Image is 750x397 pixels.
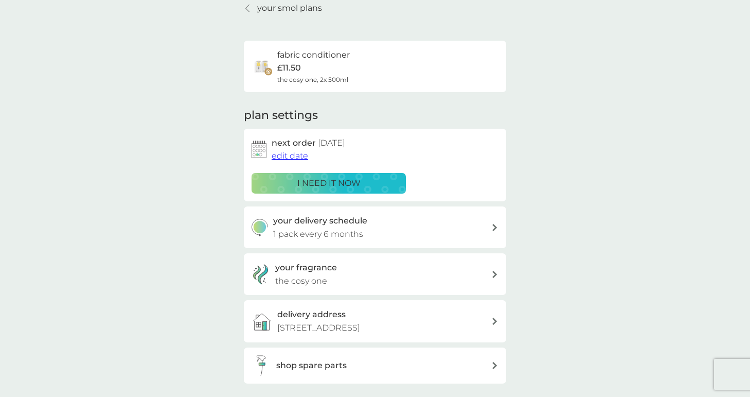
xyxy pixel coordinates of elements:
[272,136,345,150] h2: next order
[275,261,337,274] h3: your fragrance
[272,151,308,161] span: edit date
[244,348,506,384] button: shop spare parts
[244,206,506,248] button: your delivery schedule1 pack every 6 months
[257,2,322,15] p: your smol plans
[244,2,322,15] a: your smol plans
[277,308,346,321] h3: delivery address
[297,177,361,190] p: i need it now
[252,173,406,194] button: i need it now
[244,253,506,295] a: your fragrancethe cosy one
[277,48,350,62] h6: fabric conditioner
[277,61,301,75] p: £11.50
[318,138,345,148] span: [DATE]
[277,75,348,84] span: the cosy one, 2x 500ml
[276,359,347,372] h3: shop spare parts
[275,274,327,288] p: the cosy one
[273,214,367,228] h3: your delivery schedule
[272,149,308,163] button: edit date
[277,321,360,335] p: [STREET_ADDRESS]
[244,108,318,124] h2: plan settings
[273,228,363,241] p: 1 pack every 6 months
[244,300,506,342] a: delivery address[STREET_ADDRESS]
[252,56,272,77] img: fabric conditioner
